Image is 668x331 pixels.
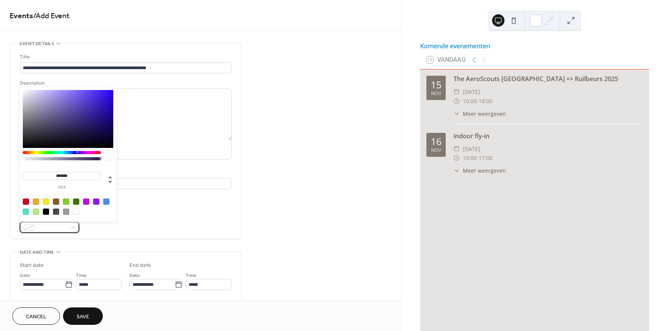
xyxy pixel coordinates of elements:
div: ​ [453,110,460,118]
div: #B8E986 [33,209,39,215]
div: #BD10E0 [83,199,89,205]
button: Save [63,307,103,325]
span: All day [29,300,43,308]
div: #9013FE [93,199,99,205]
div: ​ [453,144,460,154]
span: Meer weergeven [463,166,506,175]
span: Save [77,313,89,321]
div: #000000 [43,209,49,215]
span: / Add Event [33,8,70,24]
div: #F5A623 [33,199,39,205]
div: ​ [453,153,460,163]
div: #417505 [73,199,79,205]
div: #50E3C2 [23,209,29,215]
div: Komende evenementen [420,41,649,51]
div: 16 [431,137,441,146]
div: Description [20,79,230,87]
span: Meer weergeven [463,110,506,118]
button: ​Meer weergeven [453,110,506,118]
button: ​Meer weergeven [453,166,506,175]
span: [DATE] [463,144,480,154]
div: #9B9B9B [63,209,69,215]
div: #FFFFFF [73,209,79,215]
div: nov [431,91,441,96]
button: Cancel [12,307,60,325]
div: 15 [431,80,441,90]
div: Location [20,169,230,177]
span: Time [186,272,196,280]
div: ​ [453,87,460,97]
span: Date and time [20,248,54,256]
div: #4A90E2 [103,199,109,205]
div: #4A4A4A [53,209,59,215]
span: - [477,97,479,106]
div: End date [130,261,151,270]
span: - [477,153,479,163]
span: 17:00 [479,153,492,163]
div: nov [431,148,441,153]
span: Date [130,272,140,280]
div: #8B572A [53,199,59,205]
div: ​ [453,166,460,175]
span: Time [76,272,87,280]
span: 10:00 [463,153,477,163]
div: #7ED321 [63,199,69,205]
span: 18:00 [479,97,492,106]
div: The AeroScouts [GEOGRAPHIC_DATA] => Ruilbeurs 2025 [453,74,643,83]
div: Start date [20,261,44,270]
a: Events [10,8,33,24]
span: Event details [20,40,54,48]
label: hex [23,185,101,190]
span: Date [20,272,30,280]
div: #F8E71C [43,199,49,205]
div: #D0021B [23,199,29,205]
div: indoor fly-in [453,131,643,141]
span: 10:00 [463,97,477,106]
div: Title [20,53,230,61]
span: [DATE] [463,87,480,97]
div: ​ [453,97,460,106]
span: Cancel [26,313,46,321]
